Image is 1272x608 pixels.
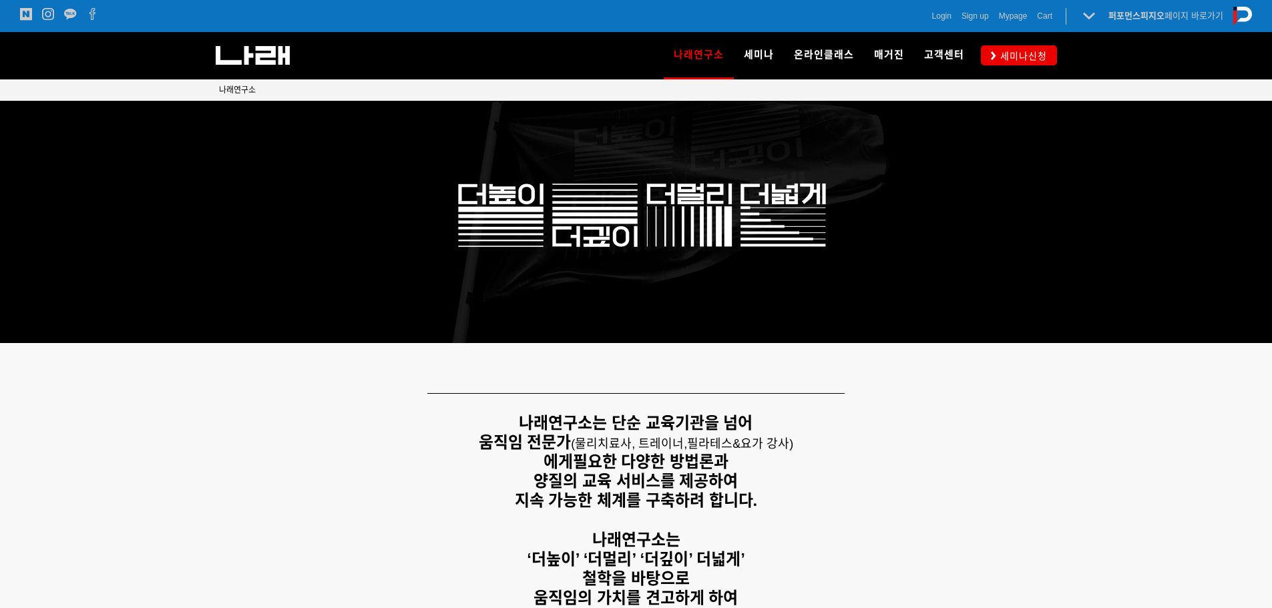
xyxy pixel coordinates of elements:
[1037,9,1052,23] a: Cart
[571,437,687,450] span: (
[996,49,1047,63] span: 세미나신청
[962,9,989,23] a: Sign up
[219,83,256,97] a: 나래연구소
[479,433,572,451] strong: 움직임 전문가
[582,569,690,587] strong: 철학을 바탕으로
[519,414,753,432] strong: 나래연구소는 단순 교육기관을 넘어
[734,32,784,79] a: 세미나
[515,491,757,509] strong: 지속 가능한 체계를 구축하려 합니다.
[664,32,734,79] a: 나래연구소
[794,49,854,61] span: 온라인클래스
[999,9,1028,23] a: Mypage
[219,85,256,95] span: 나래연구소
[575,437,687,450] span: 물리치료사, 트레이너,
[744,49,774,61] span: 세미나
[932,9,951,23] a: Login
[573,452,728,471] strong: 필요한 다양한 방법론과
[874,49,904,61] span: 매거진
[534,589,738,607] strong: 움직임의 가치를 견고하게 하여
[674,44,724,65] span: 나래연구소
[1108,11,1164,21] strong: 퍼포먼스피지오
[784,32,864,79] a: 온라인클래스
[687,437,793,450] span: 필라테스&요가 강사)
[1108,11,1223,21] a: 퍼포먼스피지오페이지 바로가기
[864,32,914,79] a: 매거진
[924,49,964,61] span: 고객센터
[914,32,974,79] a: 고객센터
[544,452,573,471] strong: 에게
[534,472,738,490] strong: 양질의 교육 서비스를 제공하여
[592,531,680,549] strong: 나래연구소는
[527,550,745,568] strong: ‘더높이’ ‘더멀리’ ‘더깊이’ 더넓게’
[981,45,1057,65] a: 세미나신청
